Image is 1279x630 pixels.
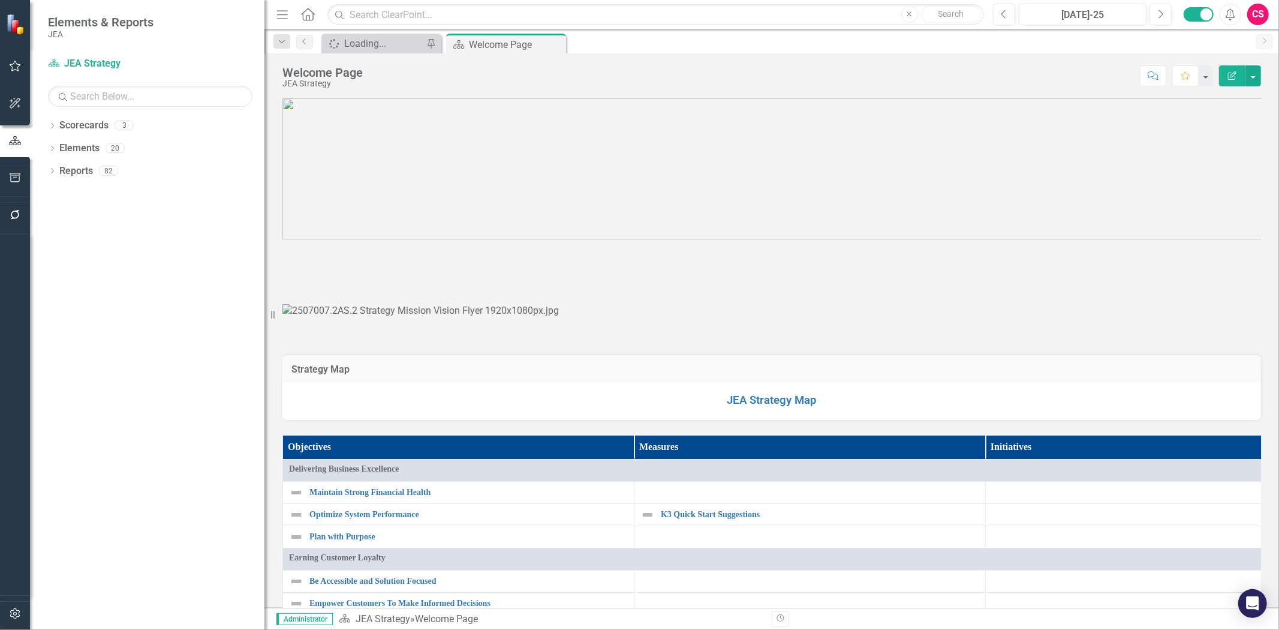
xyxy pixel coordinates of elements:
img: Not Defined [640,508,655,522]
a: Plan with Purpose [309,532,628,541]
div: Welcome Page [282,66,363,79]
td: Double-Click to Edit Right Click for Context Menu [283,504,634,526]
a: Empower Customers To Make Informed Decisions [309,599,628,608]
td: Double-Click to Edit Right Click for Context Menu [283,593,634,615]
a: JEA Strategy Map [727,394,817,407]
input: Search Below... [48,86,252,107]
div: Open Intercom Messenger [1238,589,1267,618]
img: mceclip0%20v48.png [282,98,1261,239]
a: K3 Quick Start Suggestions [661,510,979,519]
a: Reports [59,164,93,178]
a: JEA Strategy [48,57,198,71]
input: Search ClearPoint... [327,4,984,25]
div: 20 [106,143,125,154]
small: JEA [48,29,154,39]
img: ClearPoint Strategy [6,14,27,35]
div: 3 [115,121,134,131]
a: Optimize System Performance [309,510,628,519]
a: Be Accessible and Solution Focused [309,577,628,586]
button: [DATE]-25 [1019,4,1146,25]
a: Elements [59,142,100,155]
td: Double-Click to Edit Right Click for Context Menu [283,571,634,593]
div: Loading... [344,36,423,51]
div: [DATE]-25 [1023,8,1142,22]
td: Double-Click to Edit Right Click for Context Menu [283,482,634,504]
a: Scorecards [59,119,109,133]
div: JEA Strategy [282,79,363,88]
img: 2507007.2AS.2 Strategy Mission Vision Flyer 1920x1080px.jpg [282,304,559,318]
button: CS [1247,4,1269,25]
td: Double-Click to Edit Right Click for Context Menu [634,504,986,526]
div: » [339,613,763,626]
h3: Strategy Map [291,364,1252,375]
img: Not Defined [289,508,303,522]
img: Not Defined [289,574,303,589]
span: Search [938,9,964,19]
img: Not Defined [289,485,303,500]
button: Search [921,6,981,23]
div: Welcome Page [469,37,563,52]
a: JEA Strategy [356,613,410,625]
span: Elements & Reports [48,15,154,29]
img: Not Defined [289,530,303,544]
span: Administrator [276,613,333,625]
div: 82 [99,166,118,176]
a: Maintain Strong Financial Health [309,488,628,497]
img: Not Defined [289,596,303,611]
div: Welcome Page [415,613,478,625]
td: Double-Click to Edit Right Click for Context Menu [283,526,634,548]
a: Loading... [324,36,423,51]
